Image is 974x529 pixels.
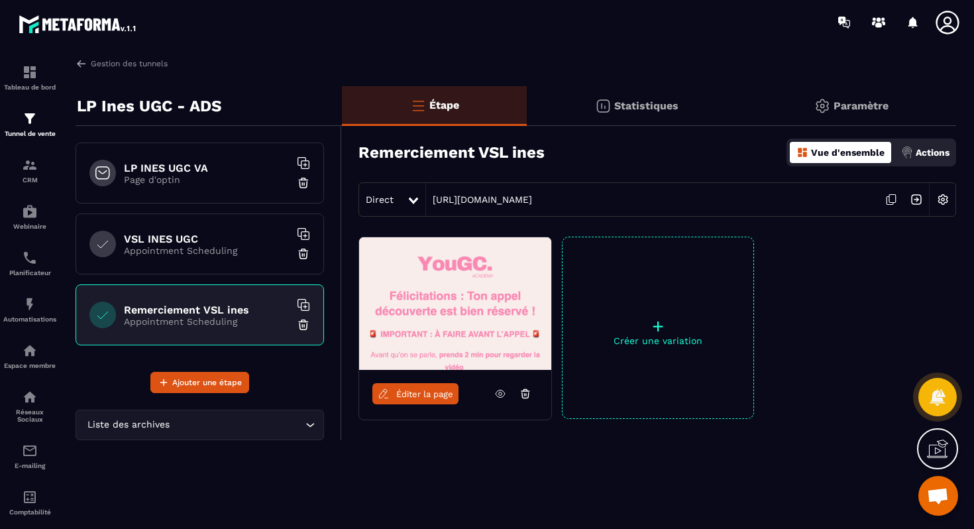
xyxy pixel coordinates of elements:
a: automationsautomationsWebinaire [3,194,56,240]
input: Search for option [172,418,302,432]
p: Planificateur [3,269,56,276]
img: dashboard-orange.40269519.svg [796,147,808,158]
p: Créer une variation [563,335,753,346]
button: Ajouter une étape [150,372,249,393]
p: Actions [916,147,949,158]
p: Statistiques [614,99,678,112]
a: social-networksocial-networkRéseaux Sociaux [3,379,56,433]
span: Ajouter une étape [172,376,242,389]
p: Appointment Scheduling [124,316,290,327]
span: Éditer la page [396,389,453,399]
p: Page d'optin [124,174,290,185]
a: schedulerschedulerPlanificateur [3,240,56,286]
img: actions.d6e523a2.png [901,147,913,158]
img: logo [19,12,138,36]
img: image [359,237,551,370]
a: formationformationCRM [3,147,56,194]
a: formationformationTunnel de vente [3,101,56,147]
img: scheduler [22,250,38,266]
a: automationsautomationsEspace membre [3,333,56,379]
img: accountant [22,489,38,505]
p: LP Ines UGC - ADS [77,93,221,119]
p: + [563,317,753,335]
img: stats.20deebd0.svg [595,98,611,114]
p: Automatisations [3,316,56,323]
img: setting-gr.5f69749f.svg [814,98,830,114]
img: social-network [22,389,38,405]
p: Appointment Scheduling [124,245,290,256]
img: trash [297,318,310,331]
a: formationformationTableau de bord [3,54,56,101]
p: CRM [3,176,56,184]
span: Direct [366,194,394,205]
img: bars-o.4a397970.svg [410,97,426,113]
p: Tunnel de vente [3,130,56,137]
p: Comptabilité [3,508,56,516]
a: accountantaccountantComptabilité [3,479,56,526]
p: Paramètre [834,99,889,112]
img: trash [297,176,310,190]
img: formation [22,157,38,173]
p: E-mailing [3,462,56,469]
img: arrow-next.bcc2205e.svg [904,187,929,212]
img: automations [22,296,38,312]
p: Réseaux Sociaux [3,408,56,423]
img: automations [22,343,38,359]
img: arrow [76,58,87,70]
img: email [22,443,38,459]
p: Vue d'ensemble [811,147,885,158]
p: Étape [429,99,459,111]
p: Espace membre [3,362,56,369]
p: Webinaire [3,223,56,230]
span: Liste des archives [84,418,172,432]
img: formation [22,64,38,80]
img: trash [297,247,310,261]
a: emailemailE-mailing [3,433,56,479]
a: Éditer la page [372,383,459,404]
a: [URL][DOMAIN_NAME] [426,194,532,205]
img: formation [22,111,38,127]
h6: VSL INES UGC [124,233,290,245]
img: setting-w.858f3a88.svg [930,187,955,212]
div: Search for option [76,410,324,440]
img: automations [22,204,38,219]
h6: LP INES UGC VA [124,162,290,174]
h3: Remerciement VSL ines [358,143,545,162]
a: Gestion des tunnels [76,58,168,70]
a: automationsautomationsAutomatisations [3,286,56,333]
p: Tableau de bord [3,84,56,91]
h6: Remerciement VSL ines [124,304,290,316]
a: Ouvrir le chat [918,476,958,516]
